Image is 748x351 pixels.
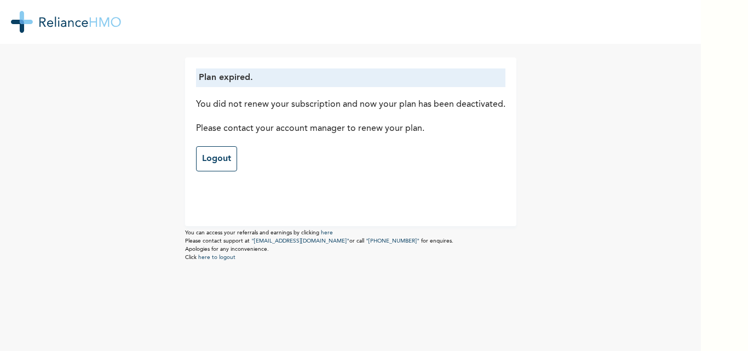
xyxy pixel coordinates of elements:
a: "[PHONE_NUMBER]" [366,238,419,244]
a: here [321,230,333,235]
p: You can access your referrals and earnings by clicking [185,229,516,237]
a: Logout [196,146,237,171]
a: here to logout [198,255,235,260]
p: Plan expired. [199,71,503,84]
p: Please contact support at or call for enquires. Apologies for any inconvenience. [185,237,516,254]
img: RelianceHMO [11,11,121,33]
a: "[EMAIL_ADDRESS][DOMAIN_NAME]" [251,238,349,244]
p: Please contact your account manager to renew your plan. [196,122,505,135]
p: You did not renew your subscription and now your plan has been deactivated. [196,98,505,111]
p: Click [185,254,516,262]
